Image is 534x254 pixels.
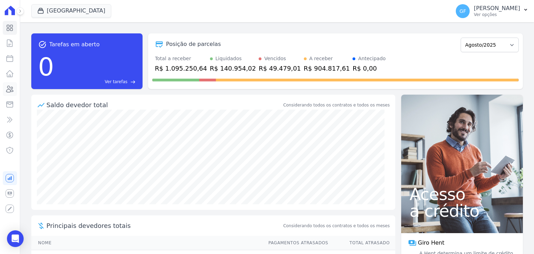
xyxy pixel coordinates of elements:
div: Liquidados [216,55,242,62]
div: R$ 49.479,01 [259,64,301,73]
span: Acesso [410,186,515,203]
div: Total a receber [155,55,207,62]
th: Total Atrasado [329,236,395,250]
span: a crédito [410,203,515,219]
span: task_alt [38,40,47,49]
span: Giro Hent [418,239,444,247]
div: Saldo devedor total [47,100,282,110]
div: Antecipado [358,55,386,62]
span: east [130,79,136,85]
span: Ver tarefas [105,79,127,85]
div: R$ 1.095.250,64 [155,64,207,73]
span: GF [460,9,466,14]
div: Considerando todos os contratos e todos os meses [283,102,390,108]
th: Nome [31,236,262,250]
th: Pagamentos Atrasados [262,236,329,250]
span: Principais devedores totais [47,221,282,230]
p: [PERSON_NAME] [474,5,520,12]
div: A receber [309,55,333,62]
button: GF [PERSON_NAME] Ver opções [450,1,534,21]
div: R$ 0,00 [353,64,386,73]
div: R$ 904.817,61 [304,64,350,73]
div: Posição de parcelas [166,40,221,48]
span: Considerando todos os contratos e todos os meses [283,223,390,229]
div: Open Intercom Messenger [7,230,24,247]
div: R$ 140.954,02 [210,64,256,73]
div: 0 [38,49,54,85]
span: Tarefas em aberto [49,40,100,49]
a: Ver tarefas east [57,79,135,85]
button: [GEOGRAPHIC_DATA] [31,4,111,17]
p: Ver opções [474,12,520,17]
div: Vencidos [264,55,286,62]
